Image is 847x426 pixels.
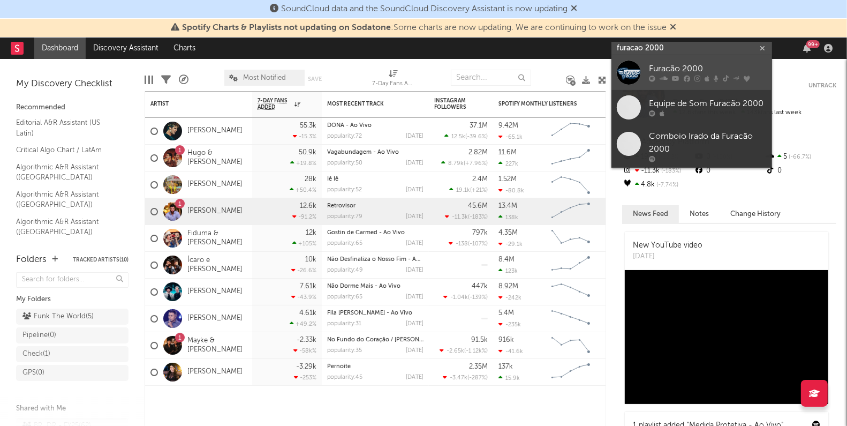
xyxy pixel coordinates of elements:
[293,347,316,354] div: -58k %
[145,64,153,95] div: Edit Columns
[16,101,128,114] div: Recommended
[693,164,765,178] div: 0
[290,160,316,167] div: +19.8 %
[470,122,488,129] div: 37.1M
[547,225,595,252] svg: Chart title
[187,256,247,274] a: Ícaro e [PERSON_NAME]
[281,5,568,13] span: SoundCloud data and the SoundCloud Discovery Assistant is now updating
[406,321,424,327] div: [DATE]
[498,187,524,194] div: -80.8k
[16,161,118,183] a: Algorithmic A&R Assistant ([GEOGRAPHIC_DATA])
[16,293,128,306] div: My Folders
[187,126,243,136] a: [PERSON_NAME]
[498,149,517,156] div: 11.6M
[294,374,316,381] div: -253 %
[327,123,372,129] a: DONA - Ao Vivo
[327,364,351,370] a: Pernoite
[327,310,412,316] a: Fila [PERSON_NAME] - Ao Vivo
[327,321,361,327] div: popularity: 31
[547,279,595,305] svg: Chart title
[649,63,767,76] div: Furacão 2000
[468,149,488,156] div: 2.82M
[498,176,517,183] div: 1.52M
[327,294,362,300] div: popularity: 65
[16,189,118,211] a: Algorithmic A&R Assistant ([GEOGRAPHIC_DATA])
[633,251,702,262] div: [DATE]
[547,305,595,332] svg: Chart title
[22,310,94,323] div: Funk The World ( 5 )
[291,294,316,301] div: -43.9 %
[327,364,424,370] div: Pernoite
[73,257,128,263] button: Tracked Artists(10)
[182,24,667,32] span: : Some charts are now updating. We are continuing to work on the issue
[470,241,486,247] span: -107 %
[16,144,118,156] a: Critical Algo Chart / LatAm
[655,182,678,188] span: -7.74 %
[406,294,424,300] div: [DATE]
[22,367,44,379] div: GPS ( 0 )
[498,160,518,167] div: 227k
[547,118,595,145] svg: Chart title
[187,337,247,355] a: Mayke & [PERSON_NAME]
[788,154,812,160] span: -66.7 %
[179,64,188,95] div: A&R Pipeline
[327,230,424,236] div: Gostin de Carmed - Ao Vivo
[327,133,362,139] div: popularity: 72
[16,78,128,91] div: My Discovery Checklist
[292,240,316,247] div: +105 %
[450,375,467,381] span: -3.47k
[406,160,424,166] div: [DATE]
[498,375,520,382] div: 15.9k
[806,40,820,48] div: 99 +
[300,283,316,290] div: 7.61k
[306,229,316,236] div: 12k
[660,168,681,174] span: -183 %
[300,122,316,129] div: 55.3k
[547,332,595,359] svg: Chart title
[611,90,772,125] a: Equipe de Som Furacão 2000
[290,320,316,327] div: +49.2 %
[472,176,488,183] div: 2.4M
[187,287,243,296] a: [PERSON_NAME]
[258,98,292,110] span: 7-Day Fans Added
[187,229,247,248] a: Fiduma & [PERSON_NAME]
[187,368,243,377] a: [PERSON_NAME]
[86,38,166,59] a: Discovery Assistant
[469,375,486,381] span: -287 %
[406,241,424,246] div: [DATE]
[406,348,424,354] div: [DATE]
[498,283,518,290] div: 8.92M
[244,74,286,81] span: Most Notified
[444,133,488,140] div: ( )
[16,216,118,238] a: Algorithmic A&R Assistant ([GEOGRAPHIC_DATA])
[182,24,391,32] span: Spotify Charts & Playlists not updating on Sodatone
[327,101,407,107] div: Most Recent Track
[440,347,488,354] div: ( )
[472,283,488,290] div: 447k
[299,149,316,156] div: 50.9k
[299,310,316,317] div: 4.61k
[498,122,518,129] div: 9.42M
[372,78,415,91] div: 7-Day Fans Added (7-Day Fans Added)
[498,348,523,355] div: -41.6k
[327,310,424,316] div: Fila De Bobo - Ao Vivo
[451,134,465,140] span: 12.5k
[547,171,595,198] svg: Chart title
[406,267,424,273] div: [DATE]
[22,329,56,342] div: Pipeline ( 0 )
[22,348,50,361] div: Check ( 1 )
[292,213,316,220] div: -91.2 %
[327,283,424,289] div: Não Dorme Mais - Ao Vivo
[498,310,514,317] div: 5.4M
[297,337,316,343] div: -2.33k
[305,256,316,263] div: 10k
[150,101,231,107] div: Artist
[498,101,579,107] div: Spotify Monthly Listeners
[327,150,424,155] div: Vagabundagem - Ao Vivo
[498,203,517,210] div: 13.4M
[470,295,486,301] span: -139 %
[449,240,488,247] div: ( )
[305,176,316,183] div: 28k
[470,214,486,220] span: -183 %
[327,267,363,273] div: popularity: 49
